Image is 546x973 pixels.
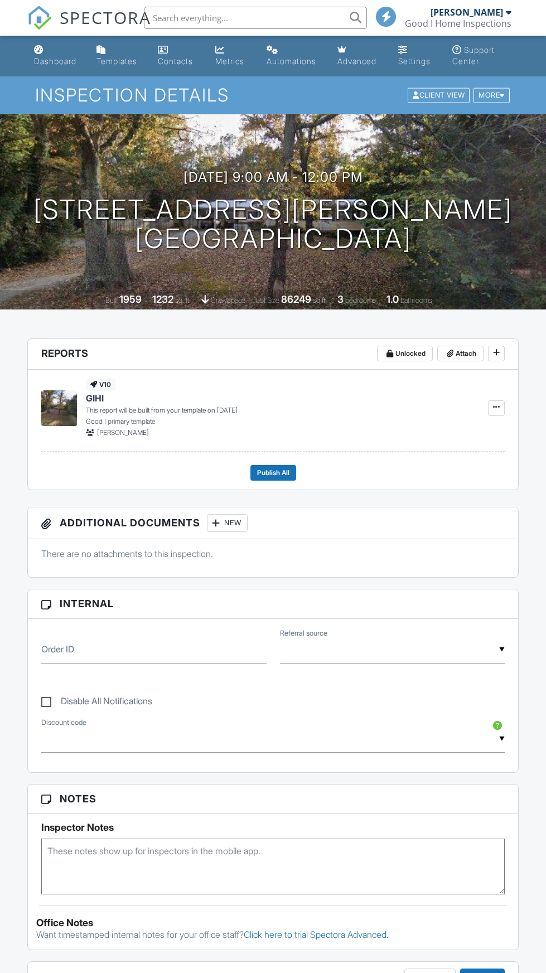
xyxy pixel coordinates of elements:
[398,56,431,66] div: Settings
[333,40,385,72] a: Advanced
[28,589,518,618] h3: Internal
[41,643,74,655] label: Order ID
[27,6,52,30] img: The Best Home Inspection Software - Spectora
[452,45,495,66] div: Support Center
[408,88,470,103] div: Client View
[105,296,118,304] span: Built
[211,40,253,72] a: Metrics
[407,90,472,99] a: Client View
[337,293,344,305] div: 3
[152,293,173,305] div: 1232
[92,40,144,72] a: Templates
[267,56,316,66] div: Automations
[27,15,151,38] a: SPECTORA
[280,628,327,638] label: Referral source
[30,40,83,72] a: Dashboard
[244,929,389,940] a: Click here to trial Spectora Advanced.
[28,507,518,539] h3: Additional Documents
[448,40,516,72] a: Support Center
[337,56,376,66] div: Advanced
[386,293,399,305] div: 1.0
[256,296,279,304] span: Lot Size
[211,296,245,304] span: crawlspace
[473,88,510,103] div: More
[207,514,248,532] div: New
[36,917,510,928] div: Office Notes
[34,56,76,66] div: Dashboard
[431,7,503,18] div: [PERSON_NAME]
[41,822,505,833] h5: Inspector Notes
[144,7,367,29] input: Search everything...
[96,56,137,66] div: Templates
[394,40,439,72] a: Settings
[36,928,510,941] p: Want timestamped internal notes for your office staff?
[41,696,152,710] label: Disable All Notifications
[153,40,202,72] a: Contacts
[119,293,142,305] div: 1959
[33,195,513,254] h1: [STREET_ADDRESS][PERSON_NAME] [GEOGRAPHIC_DATA]
[405,18,511,29] div: Good I Home Inspections
[262,40,324,72] a: Automations (Basic)
[28,785,518,814] h3: Notes
[175,296,191,304] span: sq. ft.
[313,296,327,304] span: sq.ft.
[41,548,505,560] p: There are no attachments to this inspection.
[60,6,151,29] span: SPECTORA
[183,170,363,185] h3: [DATE] 9:00 am - 12:00 pm
[215,56,244,66] div: Metrics
[281,293,311,305] div: 86249
[41,718,86,728] label: Discount code
[35,85,510,105] h1: Inspection Details
[158,56,193,66] div: Contacts
[400,296,432,304] span: bathrooms
[345,296,376,304] span: bedrooms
